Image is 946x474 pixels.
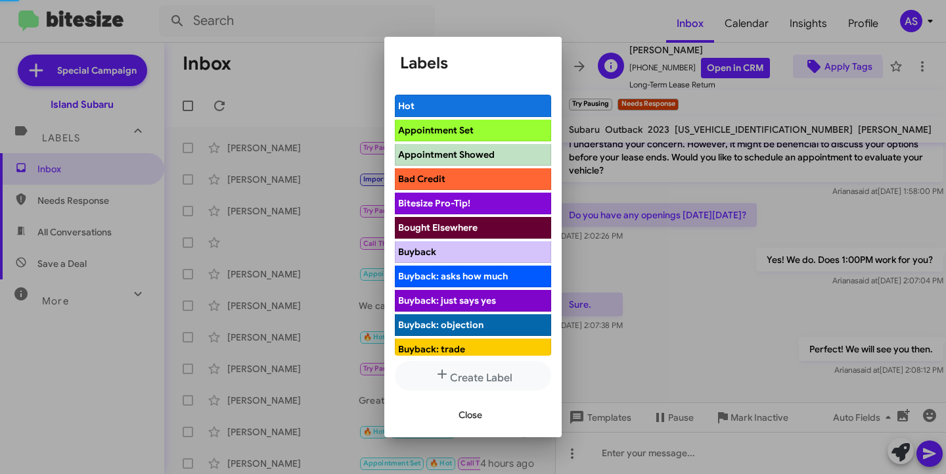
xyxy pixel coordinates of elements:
span: Buyback: trade [398,343,465,355]
span: Appointment Set [398,124,474,136]
span: Bitesize Pro-Tip! [398,197,470,209]
button: Create Label [395,361,551,391]
h1: Labels [400,53,546,74]
span: Bought Elsewhere [398,222,478,233]
span: Buyback [398,246,436,258]
button: Close [448,403,493,427]
span: Appointment Showed [398,149,495,160]
span: Close [459,403,482,427]
span: Bad Credit [398,173,445,185]
span: Buyback: asks how much [398,270,508,282]
span: Hot [398,100,415,112]
span: Buyback: objection [398,319,484,331]
span: Buyback: just says yes [398,295,496,306]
